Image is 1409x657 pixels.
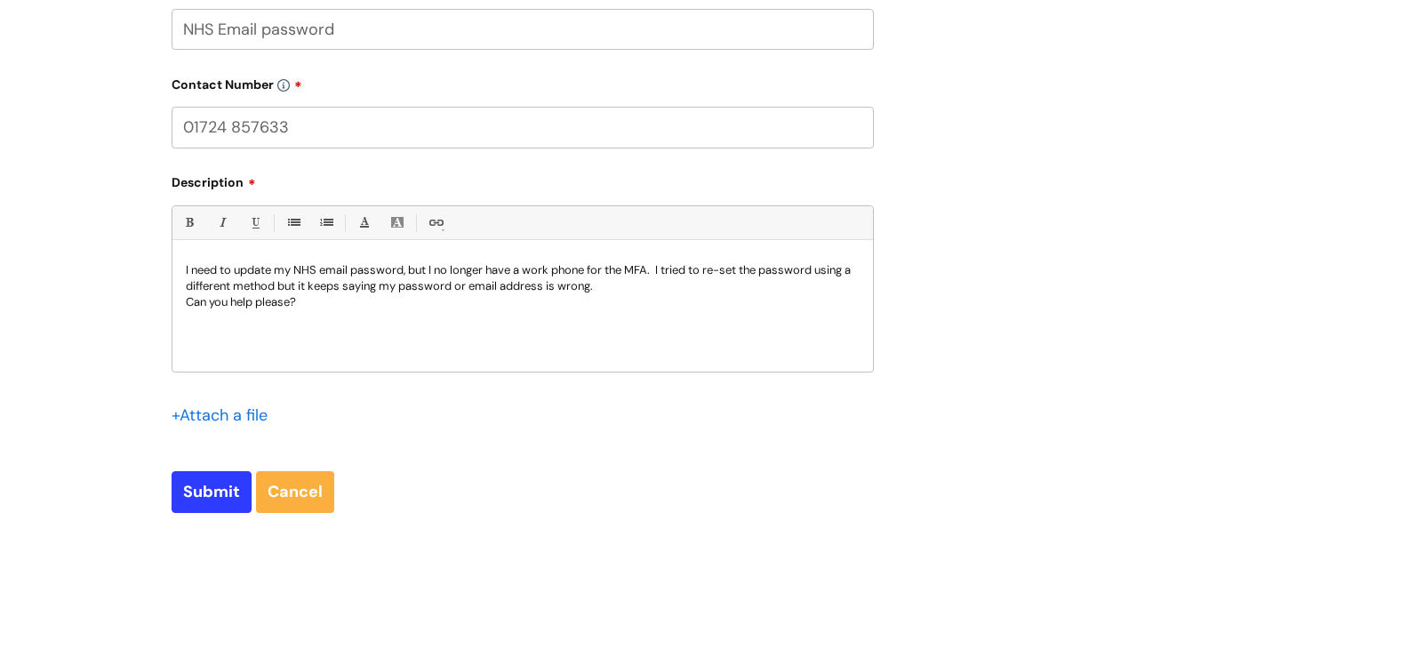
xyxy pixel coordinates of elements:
[315,212,337,234] a: 1. Ordered List (Ctrl-Shift-8)
[172,405,180,426] span: +
[186,294,860,310] p: Can you help please?
[186,262,860,294] p: I need to update my NHS email password, but I no longer have a work phone for the MFA. I tried to...
[172,401,278,429] div: Attach a file
[244,212,266,234] a: Underline(Ctrl-U)
[424,212,446,234] a: Link
[172,169,874,190] label: Description
[172,71,874,92] label: Contact Number
[282,212,304,234] a: • Unordered List (Ctrl-Shift-7)
[277,79,290,92] img: info-icon.svg
[256,471,334,512] a: Cancel
[172,471,252,512] input: Submit
[386,212,408,234] a: Back Color
[211,212,233,234] a: Italic (Ctrl-I)
[178,212,200,234] a: Bold (Ctrl-B)
[353,212,375,234] a: Font Color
